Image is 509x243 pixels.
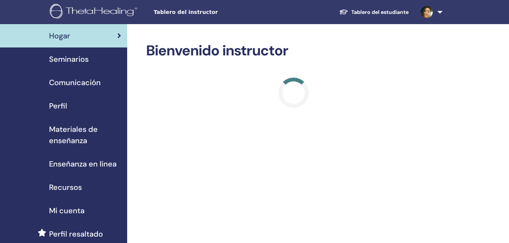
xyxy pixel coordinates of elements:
span: Hogar [49,30,70,41]
span: Mi cuenta [49,205,85,216]
span: Recursos [49,182,82,193]
span: Seminarios [49,53,89,65]
span: Perfil [49,100,67,112]
span: Tablero del instructor [154,8,267,16]
a: Tablero del estudiante [333,5,415,19]
img: logo.png [50,4,140,21]
span: Materiales de enseñanza [49,124,121,146]
span: Perfil resaltado [49,228,103,240]
h2: Bienvenido instructor [146,42,441,60]
span: Enseñanza en línea [49,158,117,170]
img: default.jpg [421,6,433,18]
span: Comunicación [49,77,101,88]
img: graduation-cap-white.svg [339,9,348,15]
